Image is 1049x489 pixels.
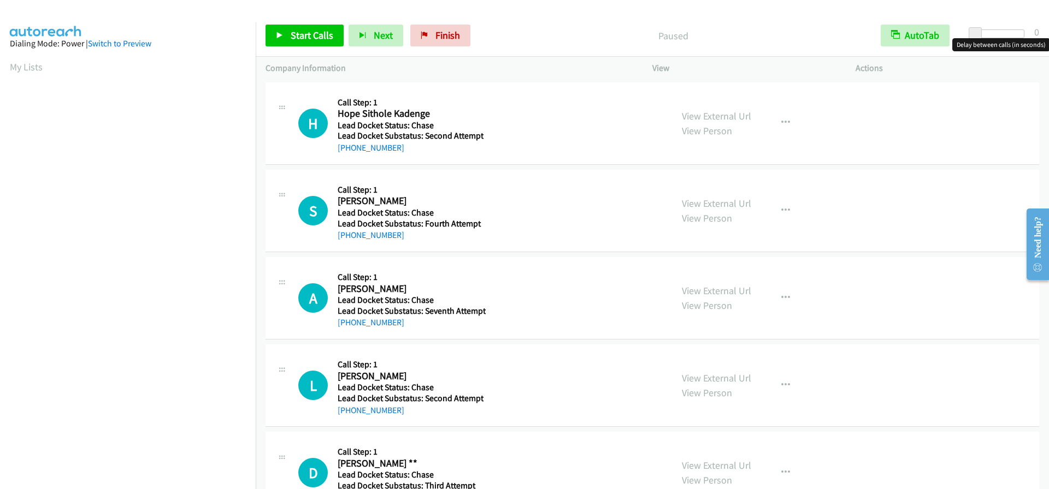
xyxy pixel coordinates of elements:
h1: A [298,283,328,313]
div: 0 [1034,25,1039,39]
h5: Lead Docket Substatus: Fourth Attempt [338,218,483,229]
h5: Call Step: 1 [338,97,484,108]
a: View External Url [682,372,751,384]
h5: Call Step: 1 [338,359,484,370]
iframe: Resource Center [1017,201,1049,288]
h5: Lead Docket Substatus: Second Attempt [338,130,484,141]
button: AutoTab [881,25,950,46]
span: Finish [435,29,460,41]
h1: D [298,458,328,487]
h1: S [298,196,328,225]
h5: Lead Docket Status: Chase [338,382,484,393]
a: View External Url [682,284,751,297]
div: The call is yet to be attempted [298,371,328,400]
a: View Person [682,386,732,399]
p: Paused [485,28,861,43]
h5: Lead Docket Status: Chase [338,120,484,131]
a: [PHONE_NUMBER] [338,317,404,327]
a: View Person [682,299,732,312]
span: Start Calls [291,29,333,41]
h5: Lead Docket Status: Chase [338,469,483,480]
a: View External Url [682,459,751,472]
a: My Lists [10,61,43,73]
div: Dialing Mode: Power | [10,37,246,50]
a: View Person [682,212,732,224]
a: [PHONE_NUMBER] [338,142,404,153]
div: The call is yet to be attempted [298,109,328,138]
a: Start Calls [266,25,344,46]
a: View Person [682,474,732,486]
h2: Hope Sithole Kadenge [338,108,483,120]
a: View External Url [682,197,751,210]
a: View External Url [682,110,751,122]
a: View Person [682,124,732,137]
div: The call is yet to be attempted [298,458,328,487]
h2: [PERSON_NAME] ** [338,457,483,470]
h5: Call Step: 1 [338,272,486,283]
h5: Lead Docket Status: Chase [338,295,486,306]
h5: Call Step: 1 [338,446,483,457]
a: [PHONE_NUMBER] [338,405,404,415]
h1: H [298,109,328,138]
h2: [PERSON_NAME] [338,195,483,207]
div: The call is yet to be attempted [298,283,328,313]
div: The call is yet to be attempted [298,196,328,225]
p: Company Information [266,62,633,75]
h2: [PERSON_NAME] [338,370,483,383]
span: Next [374,29,393,41]
a: Finish [410,25,470,46]
p: Actions [856,62,1039,75]
h5: Lead Docket Substatus: Seventh Attempt [338,306,486,317]
a: Switch to Preview [88,38,151,49]
button: Next [349,25,403,46]
h5: Call Step: 1 [338,184,483,195]
p: View [652,62,836,75]
h1: L [298,371,328,400]
h2: [PERSON_NAME] [338,283,483,295]
h5: Lead Docket Substatus: Second Attempt [338,393,484,404]
h5: Lead Docket Status: Chase [338,207,483,218]
a: [PHONE_NUMBER] [338,230,404,240]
